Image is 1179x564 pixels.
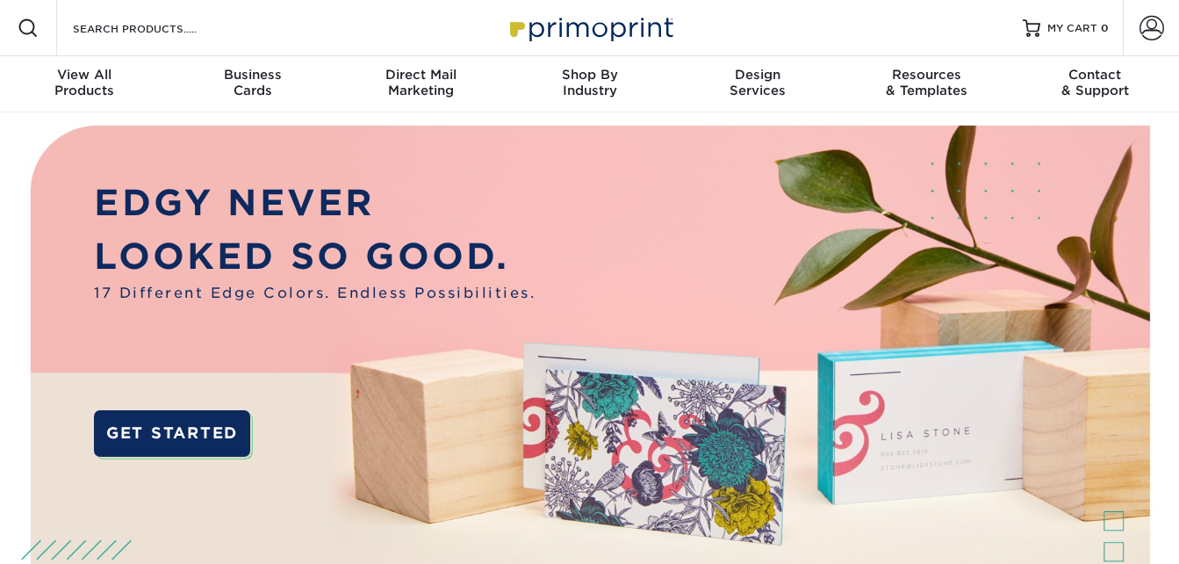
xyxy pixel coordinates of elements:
[506,56,674,112] a: Shop ByIndustry
[1010,67,1179,83] span: Contact
[673,67,842,98] div: Services
[1010,67,1179,98] div: & Support
[1047,21,1097,36] span: MY CART
[337,67,506,98] div: Marketing
[842,56,1010,112] a: Resources& Templates
[1101,22,1109,34] span: 0
[673,67,842,83] span: Design
[842,67,1010,98] div: & Templates
[337,67,506,83] span: Direct Mail
[1010,56,1179,112] a: Contact& Support
[506,67,674,83] span: Shop By
[94,230,536,283] p: LOOKED SO GOOD.
[94,283,536,304] span: 17 Different Edge Colors. Endless Possibilities.
[169,67,337,83] span: Business
[71,18,242,39] input: SEARCH PRODUCTS.....
[337,56,506,112] a: Direct MailMarketing
[94,177,536,229] p: EDGY NEVER
[842,67,1010,83] span: Resources
[169,56,337,112] a: BusinessCards
[673,56,842,112] a: DesignServices
[502,9,678,47] img: Primoprint
[506,67,674,98] div: Industry
[94,410,249,457] a: GET STARTED
[169,67,337,98] div: Cards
